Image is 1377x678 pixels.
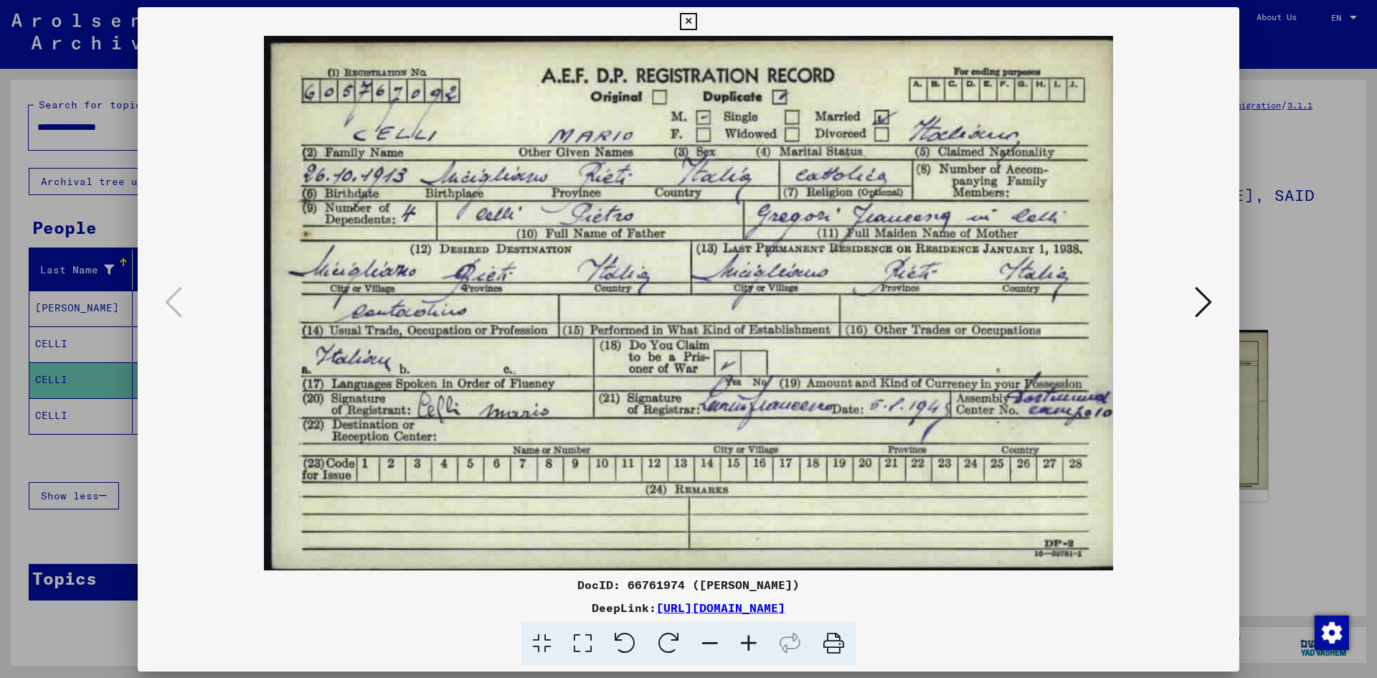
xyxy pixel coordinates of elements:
[138,599,1239,616] div: DeepLink:
[138,576,1239,593] div: DocID: 66761974 ([PERSON_NAME])
[1314,615,1348,649] div: Change consent
[186,36,1191,570] img: 001.jpg
[656,601,785,615] a: [URL][DOMAIN_NAME]
[1315,616,1349,650] img: Change consent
